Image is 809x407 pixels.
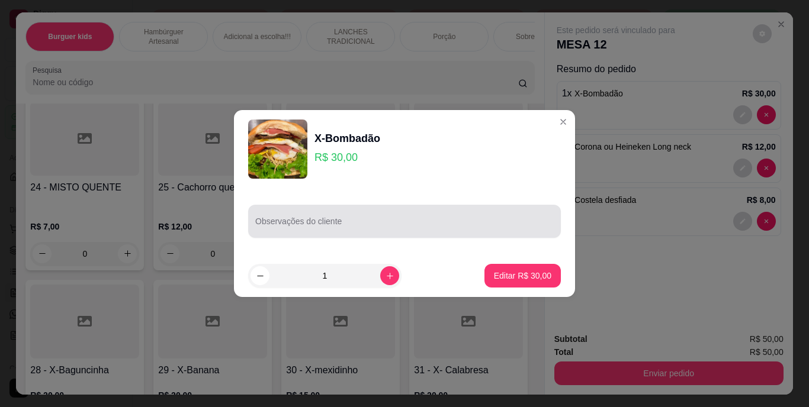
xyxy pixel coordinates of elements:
[484,264,561,288] button: Editar R$ 30,00
[248,119,307,179] img: product-image
[255,220,554,232] input: Observações do cliente
[494,270,551,282] p: Editar R$ 30,00
[314,149,380,166] p: R$ 30,00
[380,266,399,285] button: increase-product-quantity
[554,112,573,131] button: Close
[251,266,269,285] button: decrease-product-quantity
[314,130,380,147] div: X-Bombadão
